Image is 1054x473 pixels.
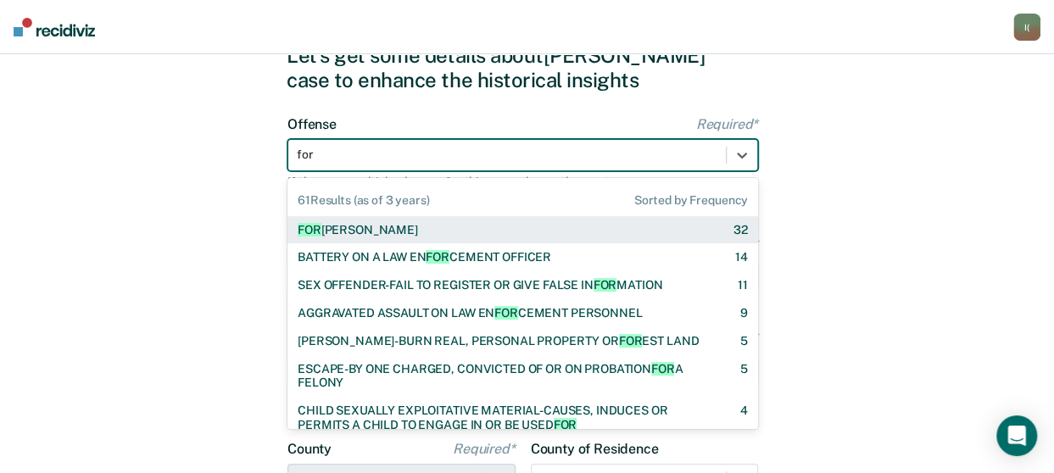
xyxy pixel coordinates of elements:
span: FOR [298,223,321,236]
div: 4 [740,403,748,432]
span: Required* [695,116,758,132]
div: 9 [740,306,748,320]
span: Required* [453,441,516,457]
div: Let's get some details about [PERSON_NAME] case to enhance the historical insights [287,43,767,92]
label: County of Residence [531,441,759,457]
div: Open Intercom Messenger [996,415,1037,456]
span: FOR [554,418,577,431]
div: 11 [738,278,748,292]
div: 5 [740,334,748,348]
span: FOR [426,250,449,264]
span: FOR [619,334,643,348]
span: 61 Results (as of 3 years) [298,193,430,208]
div: 14 [735,250,748,264]
label: County [287,441,516,457]
div: If there are multiple charges for this case, choose the most severe [287,175,758,189]
span: Sorted by Frequency [634,193,748,208]
span: FOR [651,362,675,376]
div: BATTERY ON A LAW EN CEMENT OFFICER [298,250,551,264]
span: FOR [594,278,617,292]
div: I ( [1013,14,1040,41]
div: 5 [740,362,748,391]
button: I( [1013,14,1040,41]
span: FOR [494,306,518,320]
div: AGGRAVATED ASSAULT ON LAW EN CEMENT PERSONNEL [298,306,642,320]
div: SEX OFFENDER-FAIL TO REGISTER OR GIVE FALSE IN MATION [298,278,662,292]
img: Recidiviz [14,18,95,36]
div: ESCAPE-BY ONE CHARGED, CONVICTED OF OR ON PROBATION A FELONY [298,362,711,391]
div: 32 [733,223,748,237]
div: [PERSON_NAME]-BURN REAL, PERSONAL PROPERTY OR EST LAND [298,334,699,348]
div: [PERSON_NAME] [298,223,418,237]
div: CHILD SEXUALLY EXPLOITATIVE MATERIAL-CAUSES, INDUCES OR PERMITS A CHILD TO ENGAGE IN OR BE USED [298,403,711,432]
label: Offense [287,116,758,132]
